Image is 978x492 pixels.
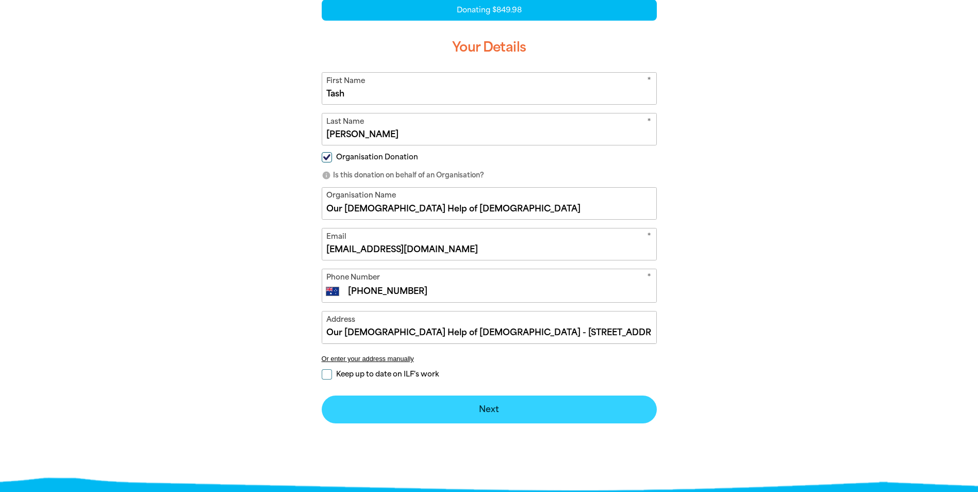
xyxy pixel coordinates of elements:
[322,355,657,363] button: Or enter your address manually
[336,152,418,162] span: Organisation Donation
[322,170,657,181] p: Is this donation on behalf of an Organisation?
[647,272,651,285] i: Required
[322,152,332,162] input: Organisation Donation
[322,31,657,64] h3: Your Details
[322,171,331,180] i: info
[322,369,332,380] input: Keep up to date on ILF's work
[336,369,439,379] span: Keep up to date on ILF's work
[322,396,657,423] button: Next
